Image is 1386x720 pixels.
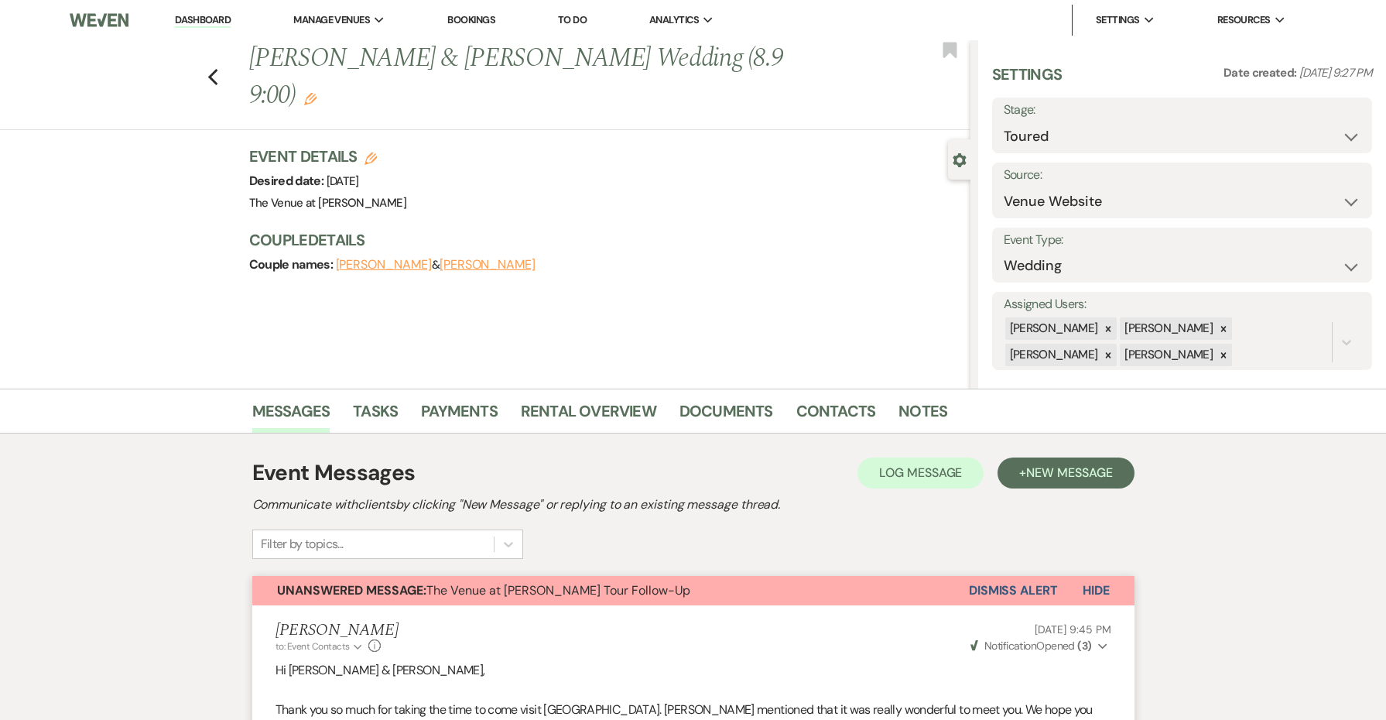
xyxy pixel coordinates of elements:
[970,639,1092,653] span: Opened
[293,12,370,28] span: Manage Venues
[1058,576,1134,605] button: Hide
[275,621,399,640] h5: [PERSON_NAME]
[70,4,128,36] img: Weven Logo
[249,173,327,189] span: Desired date:
[679,399,773,433] a: Documents
[336,257,536,273] span: &
[969,576,1058,605] button: Dismiss Alert
[879,465,962,481] span: Log Message
[327,173,359,189] span: [DATE]
[1120,344,1215,366] div: [PERSON_NAME]
[998,458,1134,489] button: +New Message
[1083,582,1110,598] span: Hide
[521,399,656,433] a: Rental Overview
[968,638,1111,654] button: NotificationOpened (3)
[249,146,406,167] h3: Event Details
[277,582,690,598] span: The Venue at [PERSON_NAME] Tour Follow-Up
[558,13,587,26] a: To Do
[1004,99,1360,122] label: Stage:
[421,399,498,433] a: Payments
[447,13,495,26] a: Bookings
[796,399,876,433] a: Contacts
[175,13,231,28] a: Dashboard
[1120,317,1215,340] div: [PERSON_NAME]
[261,535,344,554] div: Filter by topics...
[277,582,426,598] strong: Unanswered Message:
[336,259,432,271] button: [PERSON_NAME]
[898,399,947,433] a: Notes
[252,399,330,433] a: Messages
[1004,164,1360,187] label: Source:
[1096,12,1140,28] span: Settings
[252,495,1134,514] h2: Communicate with clients by clicking "New Message" or replying to an existing message thread.
[353,399,398,433] a: Tasks
[275,640,350,653] span: to: Event Contacts
[1077,639,1091,653] strong: ( 3 )
[992,63,1063,98] h3: Settings
[1299,65,1372,81] span: [DATE] 9:27 PM
[275,662,485,678] span: Hi [PERSON_NAME] & [PERSON_NAME],
[1004,229,1360,252] label: Event Type:
[1004,293,1360,316] label: Assigned Users:
[249,256,336,273] span: Couple names:
[304,91,317,105] button: Edit
[649,12,699,28] span: Analytics
[440,259,536,271] button: [PERSON_NAME]
[1223,65,1299,81] span: Date created:
[249,40,820,114] h1: [PERSON_NAME] & [PERSON_NAME] Wedding (8.9 9:00)
[275,639,364,653] button: to: Event Contacts
[984,639,1036,653] span: Notification
[953,152,967,166] button: Close lead details
[1005,317,1100,340] div: [PERSON_NAME]
[1035,622,1111,636] span: [DATE] 9:45 PM
[857,458,984,489] button: Log Message
[1217,12,1271,28] span: Resources
[252,457,416,489] h1: Event Messages
[1026,465,1112,481] span: New Message
[1005,344,1100,366] div: [PERSON_NAME]
[252,576,969,605] button: Unanswered Message:The Venue at [PERSON_NAME] Tour Follow-Up
[249,229,955,251] h3: Couple Details
[249,195,406,211] span: The Venue at [PERSON_NAME]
